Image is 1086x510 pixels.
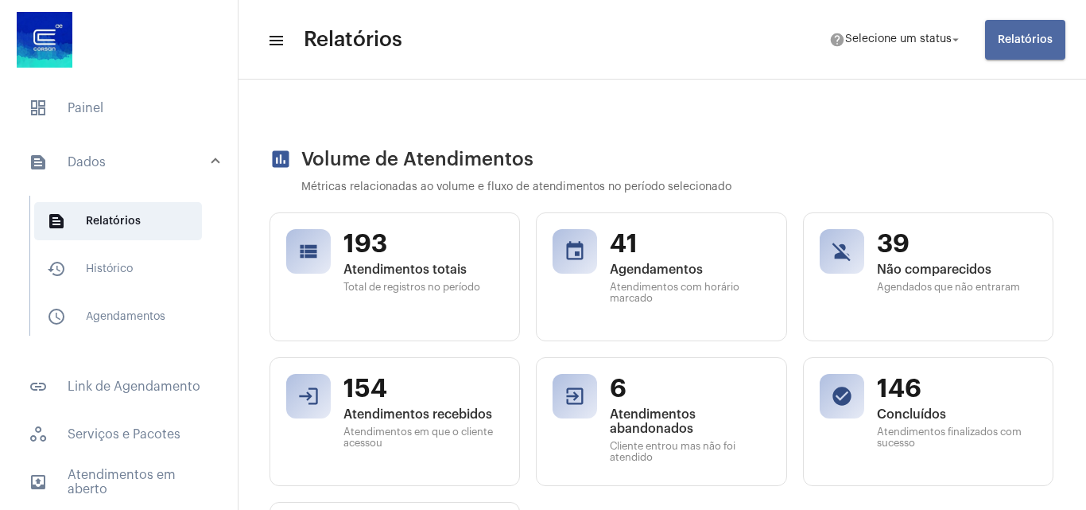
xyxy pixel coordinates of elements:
[270,148,292,170] mat-icon: assessment
[297,385,320,407] mat-icon: login
[343,229,503,259] span: 193
[16,368,222,406] span: Link de Agendamento
[34,202,202,240] span: Relatórios
[343,374,503,404] span: 154
[304,27,402,53] span: Relatórios
[610,407,770,436] span: Atendimentos abandonados
[877,374,1037,404] span: 146
[610,282,770,304] span: Atendimentos com horário marcado
[845,34,952,45] span: Selecione um status
[564,385,586,407] mat-icon: exit_to_app
[877,282,1037,293] span: Agendados que não entraram
[610,374,770,404] span: 6
[829,32,845,48] mat-icon: help
[610,229,770,259] span: 41
[16,89,222,127] span: Painel
[297,240,320,263] mat-icon: view_list
[985,20,1065,60] button: Relatórios
[343,426,503,449] span: Atendimentos em que o cliente acessou
[29,425,48,444] span: sidenav icon
[29,473,48,492] mat-icon: sidenav icon
[343,282,503,293] span: Total de registros no período
[877,407,1037,422] span: Concluídos
[16,415,222,454] span: Serviços e Pacotes
[831,240,853,263] mat-icon: person_off
[948,33,963,47] mat-icon: arrow_drop_down
[610,441,770,463] span: Cliente entrou mas não foi atendido
[29,377,48,396] mat-icon: sidenav icon
[343,263,503,277] span: Atendimentos totais
[47,307,66,326] mat-icon: sidenav icon
[34,298,202,336] span: Agendamentos
[270,148,1053,170] h2: Volume de Atendimentos
[29,153,48,172] mat-icon: sidenav icon
[877,426,1037,449] span: Atendimentos finalizados com sucesso
[10,188,238,358] div: sidenav iconDados
[877,263,1037,277] span: Não comparecidos
[998,34,1053,45] span: Relatórios
[29,99,48,118] span: sidenav icon
[820,24,972,56] button: Selecione um status
[10,137,238,188] mat-expansion-panel-header: sidenav iconDados
[610,263,770,277] span: Agendamentos
[16,463,222,501] span: Atendimentos em aberto
[877,229,1037,259] span: 39
[47,259,66,278] mat-icon: sidenav icon
[267,31,283,50] mat-icon: sidenav icon
[343,407,503,422] span: Atendimentos recebidos
[47,212,66,231] mat-icon: sidenav icon
[13,8,76,72] img: d4669ae0-8c07-2337-4f67-34b0df7f5ae4.jpeg
[29,153,212,172] mat-panel-title: Dados
[831,385,853,407] mat-icon: check_circle
[564,240,586,263] mat-icon: event
[301,181,1053,193] p: Métricas relacionadas ao volume e fluxo de atendimentos no período selecionado
[34,250,202,288] span: Histórico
